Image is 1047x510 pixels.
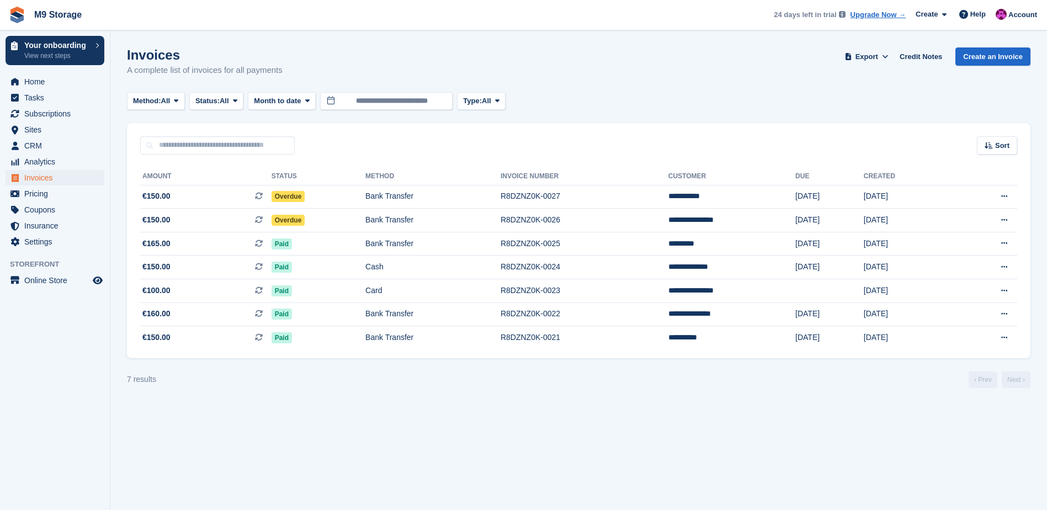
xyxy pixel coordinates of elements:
[24,202,91,217] span: Coupons
[774,9,836,20] span: 24 days left in trial
[248,92,316,110] button: Month to date
[795,326,864,349] td: [DATE]
[795,256,864,279] td: [DATE]
[864,185,952,209] td: [DATE]
[365,326,501,349] td: Bank Transfer
[6,106,104,121] a: menu
[864,302,952,326] td: [DATE]
[142,190,171,202] span: €150.00
[668,168,795,185] th: Customer
[6,218,104,233] a: menu
[795,185,864,209] td: [DATE]
[140,168,272,185] th: Amount
[24,122,91,137] span: Sites
[864,232,952,256] td: [DATE]
[6,154,104,169] a: menu
[133,95,161,107] span: Method:
[127,374,156,385] div: 7 results
[501,302,668,326] td: R8DZNZ0K-0022
[272,332,292,343] span: Paid
[6,234,104,249] a: menu
[365,279,501,303] td: Card
[24,74,91,89] span: Home
[365,232,501,256] td: Bank Transfer
[501,168,668,185] th: Invoice Number
[142,214,171,226] span: €150.00
[10,259,110,270] span: Storefront
[6,36,104,65] a: Your onboarding View next steps
[6,273,104,288] a: menu
[127,47,283,62] h1: Invoices
[839,11,846,18] img: icon-info-grey-7440780725fd019a000dd9b08b2336e03edf1995a4989e88bcd33f0948082b44.svg
[142,238,171,249] span: €165.00
[195,95,220,107] span: Status:
[501,256,668,279] td: R8DZNZ0K-0024
[795,232,864,256] td: [DATE]
[6,122,104,137] a: menu
[142,285,171,296] span: €100.00
[501,232,668,256] td: R8DZNZ0K-0025
[189,92,243,110] button: Status: All
[864,209,952,232] td: [DATE]
[272,238,292,249] span: Paid
[864,326,952,349] td: [DATE]
[1008,9,1037,20] span: Account
[895,47,947,66] a: Credit Notes
[24,90,91,105] span: Tasks
[127,64,283,77] p: A complete list of invoices for all payments
[24,41,90,49] p: Your onboarding
[272,309,292,320] span: Paid
[272,215,305,226] span: Overdue
[463,95,482,107] span: Type:
[24,154,91,169] span: Analytics
[365,256,501,279] td: Cash
[966,371,1033,388] nav: Page
[24,106,91,121] span: Subscriptions
[272,191,305,202] span: Overdue
[795,302,864,326] td: [DATE]
[501,326,668,349] td: R8DZNZ0K-0021
[24,51,90,61] p: View next steps
[24,218,91,233] span: Insurance
[254,95,301,107] span: Month to date
[24,138,91,153] span: CRM
[6,170,104,185] a: menu
[795,168,864,185] th: Due
[842,47,891,66] button: Export
[482,95,491,107] span: All
[272,168,365,185] th: Status
[864,168,952,185] th: Created
[457,92,506,110] button: Type: All
[6,202,104,217] a: menu
[916,9,938,20] span: Create
[970,9,986,20] span: Help
[6,90,104,105] a: menu
[9,7,25,23] img: stora-icon-8386f47178a22dfd0bd8f6a31ec36ba5ce8667c1dd55bd0f319d3a0aa187defe.svg
[142,332,171,343] span: €150.00
[969,371,997,388] a: Previous
[24,170,91,185] span: Invoices
[955,47,1030,66] a: Create an Invoice
[6,186,104,201] a: menu
[24,273,91,288] span: Online Store
[501,209,668,232] td: R8DZNZ0K-0026
[24,186,91,201] span: Pricing
[365,302,501,326] td: Bank Transfer
[365,185,501,209] td: Bank Transfer
[127,92,185,110] button: Method: All
[365,168,501,185] th: Method
[864,256,952,279] td: [DATE]
[6,138,104,153] a: menu
[864,279,952,303] td: [DATE]
[30,6,86,24] a: M9 Storage
[6,74,104,89] a: menu
[995,140,1009,151] span: Sort
[220,95,229,107] span: All
[272,285,292,296] span: Paid
[501,185,668,209] td: R8DZNZ0K-0027
[272,262,292,273] span: Paid
[855,51,878,62] span: Export
[91,274,104,287] a: Preview store
[501,279,668,303] td: R8DZNZ0K-0023
[142,308,171,320] span: €160.00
